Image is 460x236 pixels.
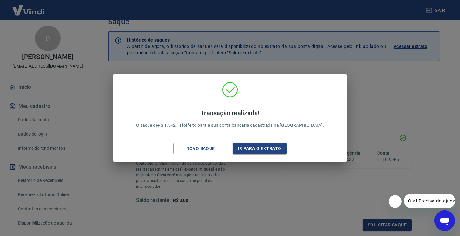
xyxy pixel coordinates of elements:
p: O saque de R$ 1.542,11 foi feito para a sua conta bancária cadastrada na [GEOGRAPHIC_DATA]. [136,109,324,129]
button: Ir para o extrato [233,143,287,155]
span: Olá! Precisa de ajuda? [4,4,54,10]
iframe: Botão para abrir a janela de mensagens [434,210,455,231]
iframe: Fechar mensagem [389,195,402,208]
div: Novo saque [179,145,223,153]
iframe: Mensagem da empresa [404,194,455,208]
h4: Transação realizada! [136,109,324,117]
button: Novo saque [173,143,227,155]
